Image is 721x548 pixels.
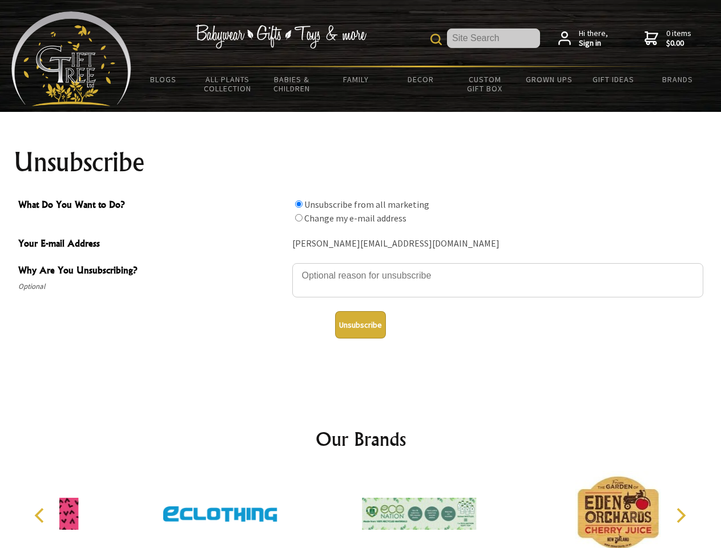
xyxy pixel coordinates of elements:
[23,425,699,453] h2: Our Brands
[295,214,303,221] input: What Do You Want to Do?
[388,67,453,91] a: Decor
[646,67,710,91] a: Brands
[579,38,608,49] strong: Sign in
[304,199,429,210] label: Unsubscribe from all marketing
[131,67,196,91] a: BLOGS
[558,29,608,49] a: Hi there,Sign in
[11,11,131,106] img: Babyware - Gifts - Toys and more...
[260,67,324,100] a: Babies & Children
[196,67,260,100] a: All Plants Collection
[292,263,703,297] textarea: Why Are You Unsubscribing?
[517,67,581,91] a: Grown Ups
[579,29,608,49] span: Hi there,
[18,263,287,280] span: Why Are You Unsubscribing?
[447,29,540,48] input: Site Search
[304,212,406,224] label: Change my e-mail address
[666,28,691,49] span: 0 items
[645,29,691,49] a: 0 items$0.00
[581,67,646,91] a: Gift Ideas
[195,25,366,49] img: Babywear - Gifts - Toys & more
[668,503,693,528] button: Next
[295,200,303,208] input: What Do You Want to Do?
[29,503,54,528] button: Previous
[14,148,708,176] h1: Unsubscribe
[430,34,442,45] img: product search
[335,311,386,339] button: Unsubscribe
[292,235,703,253] div: [PERSON_NAME][EMAIL_ADDRESS][DOMAIN_NAME]
[666,38,691,49] strong: $0.00
[324,67,389,91] a: Family
[18,280,287,293] span: Optional
[18,236,287,253] span: Your E-mail Address
[453,67,517,100] a: Custom Gift Box
[18,198,287,214] span: What Do You Want to Do?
